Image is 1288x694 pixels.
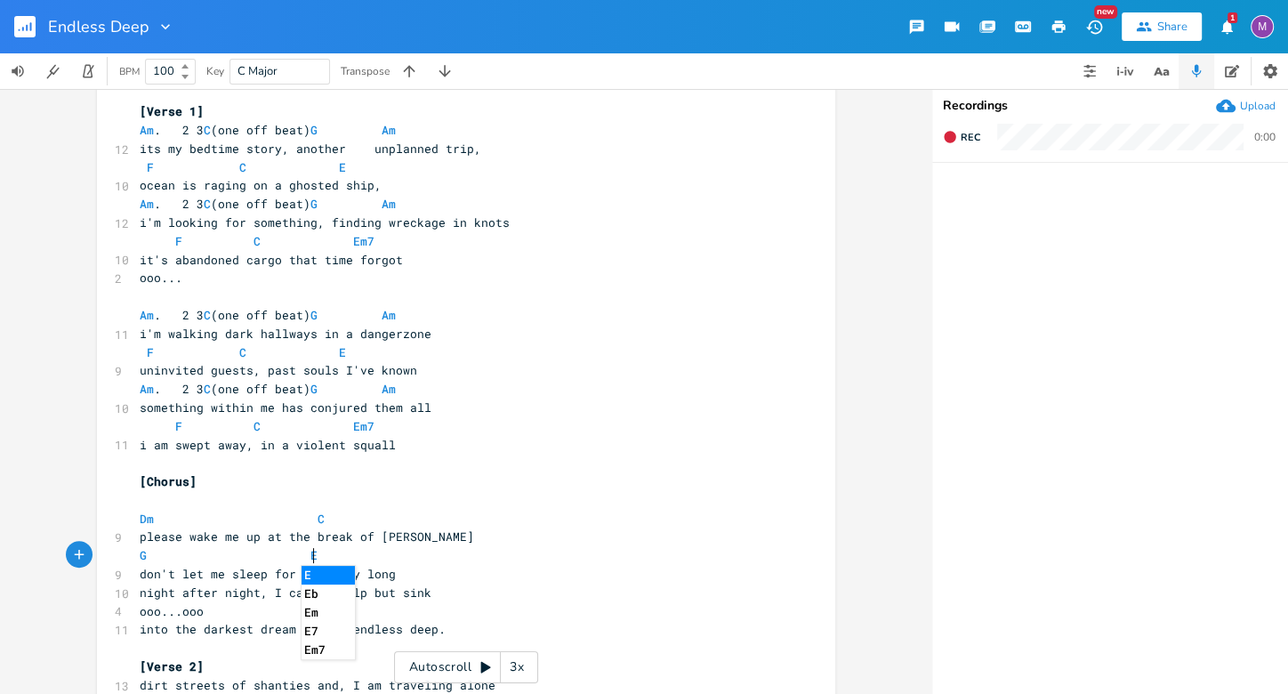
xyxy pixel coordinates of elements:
[140,437,396,453] span: i am swept away, in a violent squall
[140,547,147,563] span: G
[239,159,246,175] span: C
[204,196,211,212] span: C
[140,621,446,637] span: into the darkest dream of the endless deep.
[310,196,318,212] span: G
[140,122,403,138] span: . 2 3 (one off beat)
[140,511,154,527] span: Dm
[1254,132,1276,142] div: 0:00
[302,566,355,585] li: E
[1209,11,1244,43] button: 1
[310,307,318,323] span: G
[310,381,318,397] span: G
[140,307,403,323] span: . 2 3 (one off beat)
[140,585,431,601] span: night after night, I cannot help but sink
[48,19,149,35] span: Endless Deep
[140,603,204,619] span: ooo...ooo
[140,399,431,416] span: something within me has conjured them all
[140,141,481,157] span: its my bedtime story, another unplanned trip,
[254,233,261,249] span: C
[1251,6,1274,47] button: M
[119,67,140,77] div: BPM
[310,122,318,138] span: G
[382,196,396,212] span: Am
[382,122,396,138] span: Am
[1157,19,1187,35] div: Share
[353,233,374,249] span: Em7
[302,585,355,603] li: Eb
[140,566,396,582] span: don't let me sleep for too very long
[318,511,325,527] span: C
[140,196,154,212] span: Am
[140,473,197,489] span: [Chorus]
[382,307,396,323] span: Am
[353,418,374,434] span: Em7
[140,326,431,342] span: i'm walking dark hallways in a dangerzone
[339,159,346,175] span: E
[341,66,390,77] div: Transpose
[140,677,495,693] span: dirt streets of shanties and, I am traveling alone
[501,651,533,683] div: 3x
[254,418,261,434] span: C
[140,362,417,378] span: uninvited guests, past souls I've known
[382,381,396,397] span: Am
[1094,5,1117,19] div: New
[1216,96,1276,116] button: Upload
[394,651,538,683] div: Autoscroll
[175,233,182,249] span: F
[140,177,382,193] span: ocean is raging on a ghosted ship,
[140,307,154,323] span: Am
[204,122,211,138] span: C
[147,344,154,360] span: F
[1251,15,1274,38] div: melindameshad
[961,131,980,144] span: Rec
[140,122,154,138] span: Am
[936,123,987,151] button: Rec
[175,418,182,434] span: F
[204,307,211,323] span: C
[339,344,346,360] span: E
[140,658,204,674] span: [Verse 2]
[1076,11,1112,43] button: New
[140,214,510,230] span: i'm looking for something, finding wreckage in knots
[140,381,403,397] span: . 2 3 (one off beat)
[140,270,182,286] span: ooo...
[239,344,246,360] span: C
[302,641,355,659] li: Em7
[1228,12,1237,23] div: 1
[302,603,355,622] li: Em
[1122,12,1202,41] button: Share
[1240,99,1276,113] div: Upload
[147,159,154,175] span: F
[140,381,154,397] span: Am
[140,103,204,119] span: [Verse 1]
[140,529,474,545] span: please wake me up at the break of [PERSON_NAME]
[943,100,1277,112] div: Recordings
[302,622,355,641] li: E7
[140,252,403,268] span: it's abandoned cargo that time forgot
[237,63,278,79] span: C Major
[310,547,318,563] span: E
[206,66,224,77] div: Key
[204,381,211,397] span: C
[140,196,403,212] span: . 2 3 (one off beat)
